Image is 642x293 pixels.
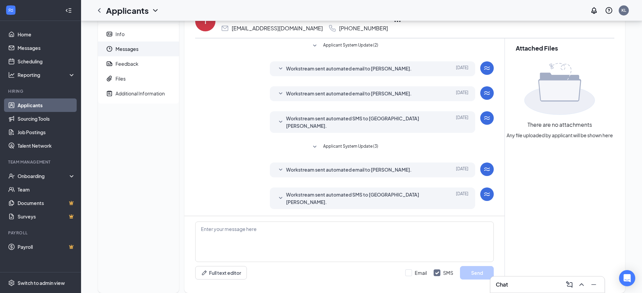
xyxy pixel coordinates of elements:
[311,42,378,50] button: SmallChevronDownApplicant System Update (2)
[106,60,113,67] svg: Report
[483,89,491,97] svg: WorkstreamLogo
[516,44,604,52] h2: Attached Files
[286,90,412,98] span: Workstream sent automated email to [PERSON_NAME].
[277,166,285,174] svg: SmallChevronDown
[328,24,336,32] svg: Phone
[590,281,598,289] svg: Minimize
[106,31,113,37] svg: ContactCard
[528,120,592,129] span: There are no attachments
[18,98,75,112] a: Applicants
[115,60,138,67] div: Feedback
[8,173,15,179] svg: UserCheck
[98,71,179,86] a: PaperclipFiles
[286,191,438,206] span: Workstream sent automated SMS to [GEOGRAPHIC_DATA][PERSON_NAME].
[590,6,598,14] svg: Notifications
[106,46,113,52] svg: Clock
[483,64,491,72] svg: WorkstreamLogo
[115,31,125,37] div: Info
[18,183,75,196] a: Team
[456,115,468,129] span: [DATE]
[277,118,285,126] svg: SmallChevronDown
[393,17,402,25] svg: Ellipses
[8,88,74,94] div: Hiring
[564,279,575,290] button: ComposeMessage
[18,55,75,68] a: Scheduling
[460,266,494,280] button: Send
[98,27,179,41] a: ContactCardInfo
[456,191,468,206] span: [DATE]
[7,7,14,13] svg: WorkstreamLogo
[115,75,126,82] div: Files
[201,269,208,276] svg: Pen
[232,25,323,32] div: [EMAIL_ADDRESS][DOMAIN_NAME]
[204,17,207,26] div: T
[483,190,491,198] svg: WorkstreamLogo
[311,143,378,151] button: SmallChevronDownApplicant System Update (3)
[18,173,70,179] div: Onboarding
[576,279,587,290] button: ChevronUp
[115,41,174,56] span: Messages
[605,6,613,14] svg: QuestionInfo
[8,280,15,286] svg: Settings
[106,5,149,16] h1: Applicants
[323,42,378,50] span: Applicant System Update (2)
[115,90,165,97] div: Additional Information
[18,139,75,152] a: Talent Network
[18,125,75,139] a: Job Postings
[311,143,319,151] svg: SmallChevronDown
[8,159,74,165] div: Team Management
[277,194,285,202] svg: SmallChevronDown
[18,280,65,286] div: Switch to admin view
[18,41,75,55] a: Messages
[98,56,179,71] a: ReportFeedback
[18,240,75,254] a: PayrollCrown
[65,7,72,14] svg: Collapse
[496,281,508,288] h3: Chat
[98,41,179,56] a: ClockMessages
[98,86,179,101] a: NoteActiveAdditional Information
[286,65,412,73] span: Workstream sent automated email to [PERSON_NAME].
[577,281,586,289] svg: ChevronUp
[18,28,75,41] a: Home
[286,166,412,174] span: Workstream sent automated email to [PERSON_NAME].
[456,166,468,174] span: [DATE]
[323,143,378,151] span: Applicant System Update (3)
[286,115,438,129] span: Workstream sent automated SMS to [GEOGRAPHIC_DATA][PERSON_NAME].
[18,210,75,223] a: SurveysCrown
[339,25,388,32] div: [PHONE_NUMBER]
[18,196,75,210] a: DocumentsCrown
[8,71,15,78] svg: Analysis
[221,24,229,32] svg: Email
[106,90,113,97] svg: NoteActive
[18,112,75,125] a: Sourcing Tools
[95,6,103,14] svg: ChevronLeft
[456,90,468,98] span: [DATE]
[483,165,491,173] svg: WorkstreamLogo
[456,65,468,73] span: [DATE]
[311,42,319,50] svg: SmallChevronDown
[151,6,159,14] svg: ChevronDown
[106,75,113,82] svg: Paperclip
[483,114,491,122] svg: WorkstreamLogo
[8,230,74,236] div: Payroll
[588,279,599,290] button: Minimize
[621,7,626,13] div: KL
[277,90,285,98] svg: SmallChevronDown
[619,270,635,286] div: Open Intercom Messenger
[507,131,613,139] span: Any file uploaded by applicant will be shown here
[195,266,247,280] button: Full text editorPen
[277,65,285,73] svg: SmallChevronDown
[18,71,76,78] div: Reporting
[565,281,573,289] svg: ComposeMessage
